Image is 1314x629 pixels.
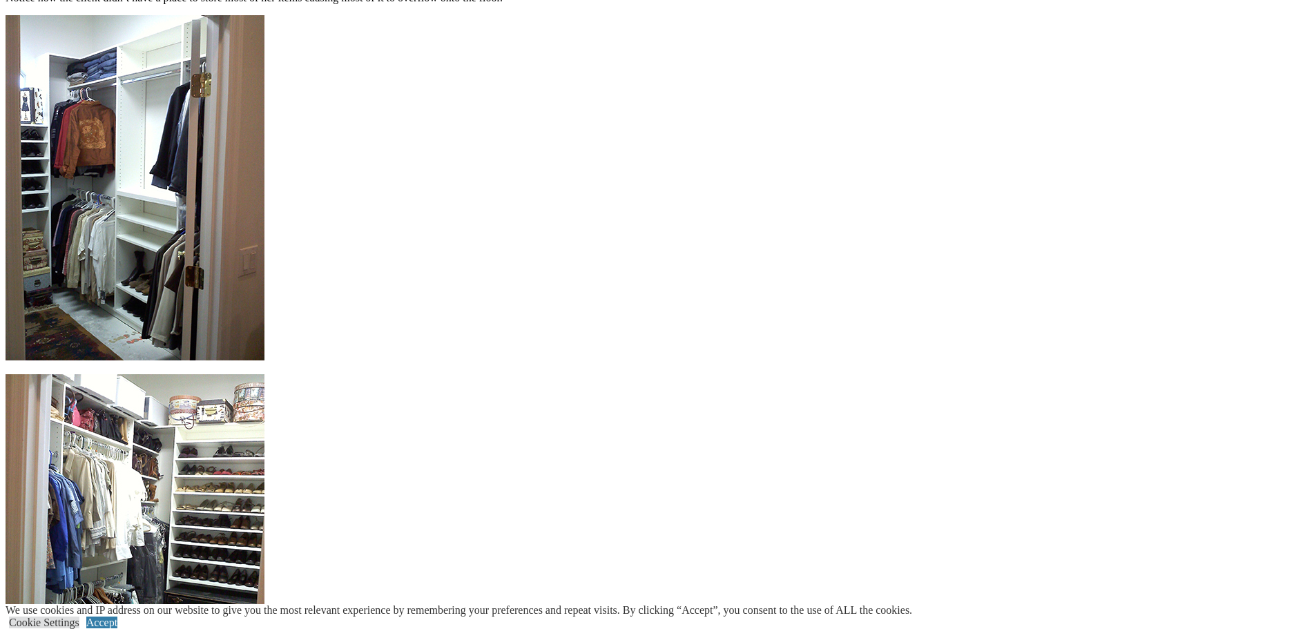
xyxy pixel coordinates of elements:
[6,604,912,617] div: We use cookies and IP address on our website to give you the most relevant experience by remember...
[9,617,79,628] a: Cookie Settings
[6,15,264,360] img: Ruiz Closet 4
[86,617,117,628] a: Accept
